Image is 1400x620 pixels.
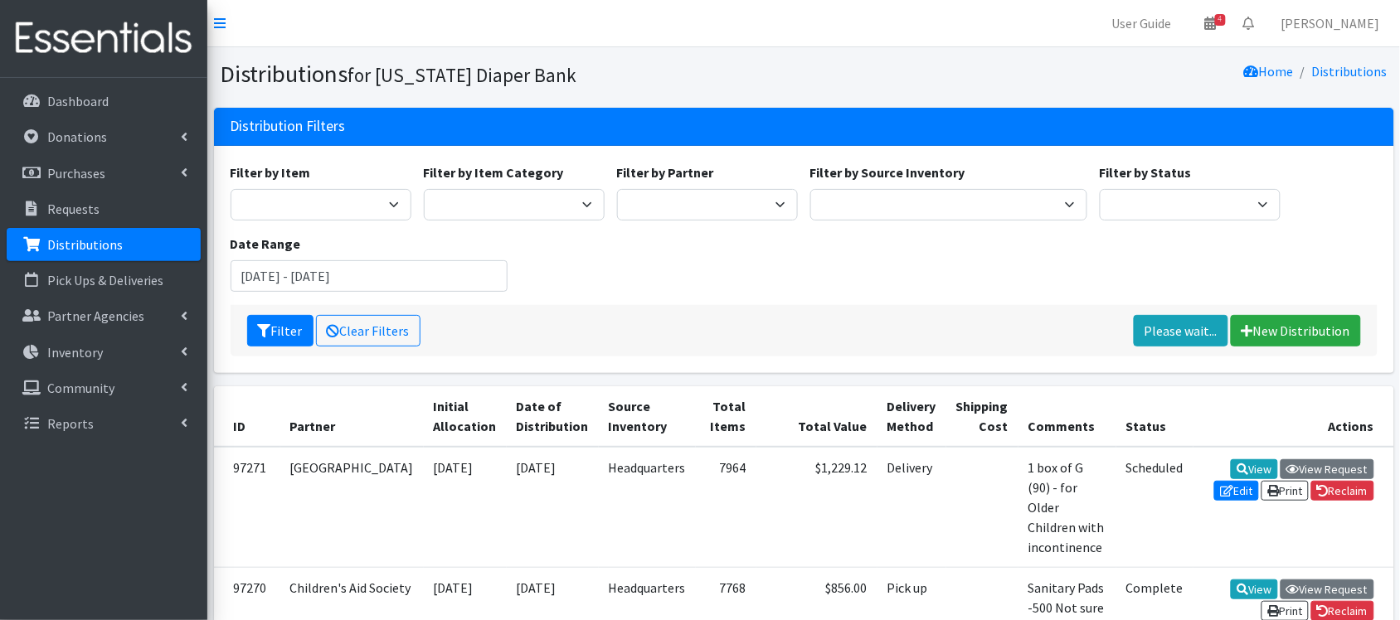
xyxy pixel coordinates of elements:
[696,447,756,568] td: 7964
[7,120,201,153] a: Donations
[424,386,507,447] th: Initial Allocation
[7,336,201,369] a: Inventory
[47,93,109,109] p: Dashboard
[47,236,123,253] p: Distributions
[696,386,756,447] th: Total Items
[599,447,696,568] td: Headquarters
[231,118,346,135] h3: Distribution Filters
[1192,7,1230,40] a: 4
[47,344,103,361] p: Inventory
[247,315,314,346] button: Filter
[1214,481,1259,501] a: Edit
[1268,7,1393,40] a: [PERSON_NAME]
[1244,63,1294,80] a: Home
[47,165,105,182] p: Purchases
[7,407,201,440] a: Reports
[424,162,564,182] label: Filter by Item Category
[47,308,144,324] p: Partner Agencies
[7,85,201,118] a: Dashboard
[1100,162,1192,182] label: Filter by Status
[47,415,94,432] p: Reports
[1311,481,1374,501] a: Reclaim
[221,60,798,89] h1: Distributions
[231,162,311,182] label: Filter by Item
[1231,579,1278,599] a: View
[1134,315,1228,346] a: Please wait...
[1312,63,1388,80] a: Distributions
[7,157,201,190] a: Purchases
[756,386,877,447] th: Total Value
[214,386,280,447] th: ID
[280,386,424,447] th: Partner
[1231,459,1278,479] a: View
[599,386,696,447] th: Source Inventory
[231,260,508,292] input: January 1, 2011 - December 31, 2011
[507,386,599,447] th: Date of Distribution
[231,234,301,254] label: Date Range
[47,128,107,145] p: Donations
[1116,447,1193,568] td: Scheduled
[946,386,1018,447] th: Shipping Cost
[1018,386,1116,447] th: Comments
[1099,7,1185,40] a: User Guide
[810,162,965,182] label: Filter by Source Inventory
[1116,386,1193,447] th: Status
[348,63,577,87] small: for [US_STATE] Diaper Bank
[877,447,946,568] td: Delivery
[1281,459,1374,479] a: View Request
[1231,315,1361,346] a: New Distribution
[756,447,877,568] td: $1,229.12
[1215,14,1226,26] span: 4
[7,11,201,66] img: HumanEssentials
[617,162,714,182] label: Filter by Partner
[7,299,201,332] a: Partner Agencies
[47,380,114,396] p: Community
[7,228,201,261] a: Distributions
[7,192,201,225] a: Requests
[214,447,280,568] td: 97271
[280,447,424,568] td: [GEOGRAPHIC_DATA]
[877,386,946,447] th: Delivery Method
[1261,481,1309,501] a: Print
[424,447,507,568] td: [DATE]
[1018,447,1116,568] td: 1 box of G (90) - for Older Children with incontinence
[1193,386,1394,447] th: Actions
[7,371,201,404] a: Community
[316,315,420,346] a: Clear Filters
[507,447,599,568] td: [DATE]
[7,264,201,297] a: Pick Ups & Deliveries
[1281,579,1374,599] a: View Request
[47,272,164,288] p: Pick Ups & Deliveries
[47,201,100,217] p: Requests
